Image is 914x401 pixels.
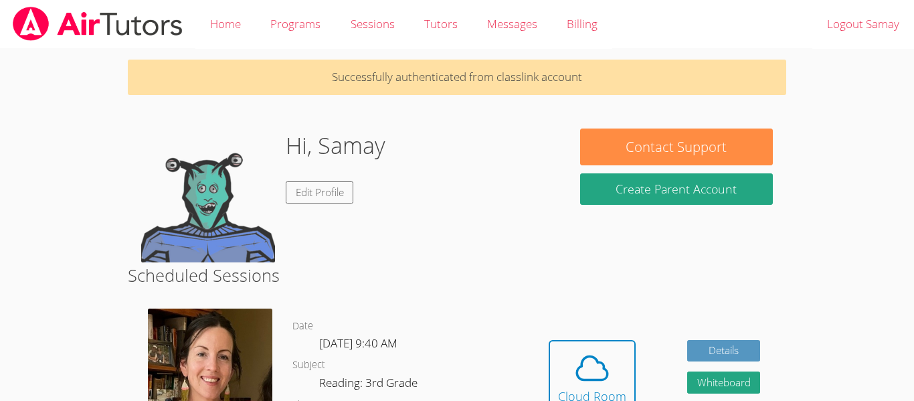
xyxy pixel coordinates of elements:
[292,357,325,374] dt: Subject
[128,60,786,95] p: Successfully authenticated from classlink account
[141,129,275,262] img: default.png
[128,262,786,288] h2: Scheduled Sessions
[286,181,354,204] a: Edit Profile
[11,7,184,41] img: airtutors_banner-c4298cdbf04f3fff15de1276eac7730deb9818008684d7c2e4769d2f7ddbe033.png
[487,16,537,31] span: Messages
[286,129,385,163] h1: Hi, Samay
[580,173,773,205] button: Create Parent Account
[319,335,397,351] span: [DATE] 9:40 AM
[292,318,313,335] dt: Date
[687,340,761,362] a: Details
[319,374,420,396] dd: Reading: 3rd Grade
[580,129,773,165] button: Contact Support
[687,372,761,394] button: Whiteboard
